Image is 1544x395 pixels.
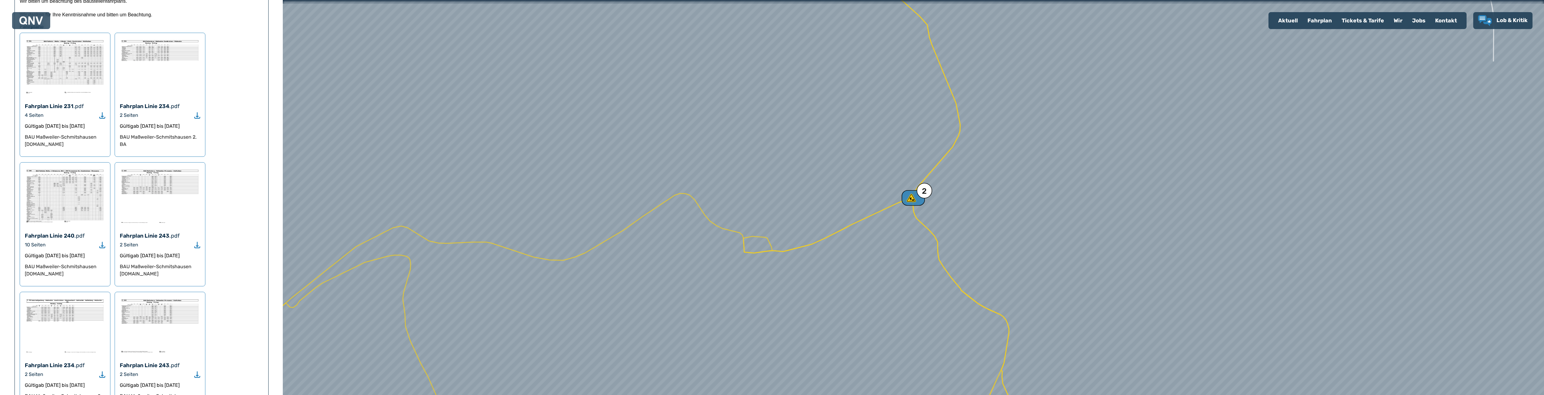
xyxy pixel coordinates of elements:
[25,252,105,259] div: Gültig ab [DATE] bis [DATE]
[120,133,200,148] div: BAU Maßweiler-Schmitshausen 2. BA
[120,241,138,249] div: 2 Seiten
[1303,13,1337,28] a: Fahrplan
[120,123,200,130] div: Gültig ab [DATE] bis [DATE]
[99,242,105,248] a: Download
[120,112,138,119] div: 2 Seiten
[120,297,200,354] img: PDF-Datei
[120,38,200,95] img: PDF-Datei
[169,102,180,110] div: .pdf
[1430,13,1462,28] a: Kontakt
[906,193,920,203] div: 2
[25,232,74,240] div: Fahrplan Linie 240
[194,371,200,377] a: Download
[169,361,180,370] div: .pdf
[120,232,169,240] div: Fahrplan Linie 243
[25,371,43,378] div: 2 Seiten
[19,15,43,27] a: QNV Logo
[25,133,105,148] div: BAU Maßweiler-Schmitshausen [DOMAIN_NAME]
[25,241,46,249] div: 10 Seiten
[99,112,105,118] a: Download
[120,252,200,259] div: Gültig ab [DATE] bis [DATE]
[20,12,152,17] span: Wir danken für Ihre Kenntnisnahme und bitten um Beachtung.
[25,102,73,110] div: Fahrplan Linie 231
[1497,17,1528,24] span: Lob & Kritik
[25,382,105,389] div: Gültig ab [DATE] bis [DATE]
[120,102,169,110] div: Fahrplan Linie 234
[194,112,200,118] a: Download
[120,382,200,389] div: Gültig ab [DATE] bis [DATE]
[1337,13,1389,28] a: Tickets & Tarife
[25,297,105,354] img: PDF-Datei
[25,38,105,95] img: PDF-Datei
[1273,13,1303,28] a: Aktuell
[120,263,200,278] div: BAU Maßweiler-Schmitshausen [DOMAIN_NAME]
[25,361,74,370] div: Fahrplan Linie 234
[25,263,105,278] div: BAU Maßweiler-Schmitshausen [DOMAIN_NAME]
[74,361,85,370] div: .pdf
[922,187,927,195] div: 2
[25,123,105,130] div: Gültig ab [DATE] bis [DATE]
[120,371,138,378] div: 2 Seiten
[73,102,84,110] div: .pdf
[169,232,180,240] div: .pdf
[74,232,85,240] div: .pdf
[194,242,200,248] a: Download
[120,167,200,225] img: PDF-Datei
[25,112,44,119] div: 4 Seiten
[19,16,43,25] img: QNV Logo
[1389,13,1407,28] a: Wir
[120,361,169,370] div: Fahrplan Linie 243
[25,167,105,225] img: PDF-Datei
[99,371,105,377] a: Download
[1478,15,1528,26] a: Lob & Kritik
[20,23,263,30] h4: Fahrpläne
[1407,13,1430,28] a: Jobs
